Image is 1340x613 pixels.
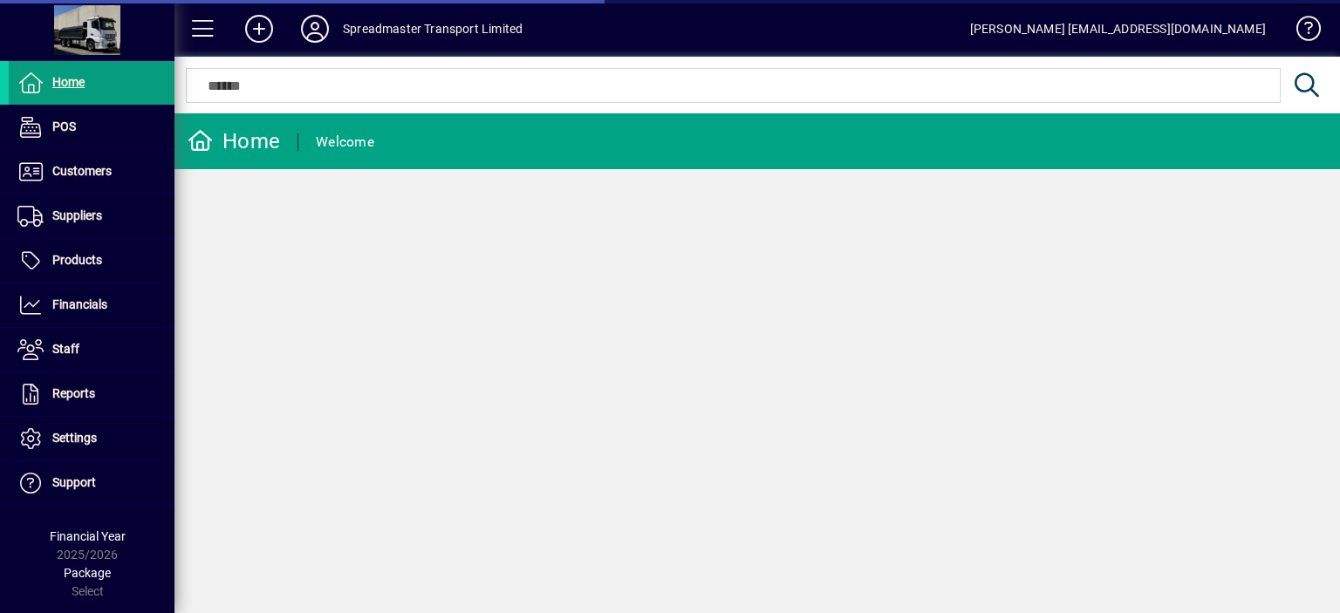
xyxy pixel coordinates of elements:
[52,431,97,445] span: Settings
[52,386,95,400] span: Reports
[9,283,174,327] a: Financials
[231,13,287,44] button: Add
[287,13,343,44] button: Profile
[52,208,102,222] span: Suppliers
[64,566,111,580] span: Package
[9,461,174,505] a: Support
[52,164,112,178] span: Customers
[52,475,96,489] span: Support
[9,372,174,416] a: Reports
[9,328,174,371] a: Staff
[52,297,107,311] span: Financials
[9,106,174,149] a: POS
[52,253,102,267] span: Products
[188,127,280,155] div: Home
[316,128,374,156] div: Welcome
[9,150,174,194] a: Customers
[52,75,85,89] span: Home
[50,529,126,543] span: Financial Year
[9,417,174,460] a: Settings
[9,239,174,283] a: Products
[52,119,76,133] span: POS
[970,15,1266,43] div: [PERSON_NAME] [EMAIL_ADDRESS][DOMAIN_NAME]
[343,15,523,43] div: Spreadmaster Transport Limited
[9,194,174,238] a: Suppliers
[52,342,79,356] span: Staff
[1283,3,1318,60] a: Knowledge Base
